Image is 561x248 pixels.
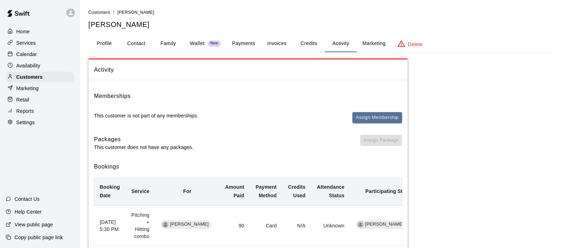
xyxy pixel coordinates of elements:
span: Customers [88,10,110,15]
p: Services [16,39,36,46]
a: Home [6,26,74,37]
div: [PERSON_NAME] [356,220,407,229]
b: For [183,188,191,194]
p: Customers [16,73,43,81]
button: Assign Membership [352,112,402,123]
a: Availability [6,60,74,71]
td: 90 [219,205,250,246]
a: Calendar [6,49,74,60]
a: Settings [6,117,74,128]
p: View public page [15,221,53,228]
b: Amount Paid [225,184,244,198]
span: [PERSON_NAME] [117,10,154,15]
nav: breadcrumb [88,9,552,16]
button: Activity [325,35,357,52]
b: Participating Staff [365,188,409,194]
a: Customers [88,9,110,15]
a: Services [6,38,74,48]
p: Retail [16,96,29,103]
td: N/A [282,205,311,246]
a: Retail [6,94,74,105]
li: / [113,9,115,16]
p: Reports [16,108,34,115]
th: [DATE] 5:30 PM [94,205,126,246]
p: Availability [16,62,40,69]
button: Marketing [357,35,391,52]
span: You don't have any packages [360,135,402,151]
p: Help Center [15,208,42,215]
p: Wallet [190,40,205,47]
div: Evan Jensen [162,221,169,228]
p: Marketing [16,85,39,92]
div: basic tabs example [88,35,552,52]
p: This customer does not have any packages. [94,144,193,151]
div: Brian Elkins [357,221,364,228]
b: Booking Date [100,184,120,198]
p: This customer is not part of any memberships. [94,112,198,119]
p: Delete [408,41,423,48]
span: Activity [94,65,402,75]
button: Profile [88,35,120,52]
a: Reports [6,106,74,116]
b: Service [131,188,149,194]
b: Payment Method [255,184,276,198]
h6: Bookings [94,162,402,171]
span: [PERSON_NAME] [362,221,407,228]
span: New [208,41,221,46]
h5: [PERSON_NAME] [88,20,552,29]
a: Marketing [6,83,74,94]
td: Card [250,205,282,246]
h6: Packages [94,135,193,144]
b: Credits Used [288,184,306,198]
button: Payments [226,35,261,52]
span: [PERSON_NAME] [167,221,211,228]
button: Family [152,35,184,52]
p: Home [16,28,30,35]
button: Invoices [261,35,293,52]
a: Customers [6,72,74,82]
b: Attendance Status [317,184,345,198]
h6: Memberships [94,92,131,101]
p: Contact Us [15,195,40,203]
button: Credits [293,35,325,52]
button: Contact [120,35,152,52]
p: Calendar [16,51,37,58]
td: Unknown [311,205,350,246]
p: Copy public page link [15,234,63,241]
td: Pitching + Hitting combo [126,205,155,246]
p: Settings [16,119,35,126]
